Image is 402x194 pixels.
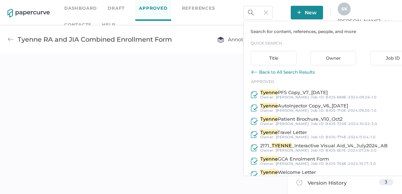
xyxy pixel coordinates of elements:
span: Annotations [217,36,259,43]
a: Contacts [64,21,91,29]
span: GCA Enrolment Form [278,156,329,162]
span: [PERSON_NAME] [276,95,309,100]
div: Job ID : [311,175,375,179]
span: [PERSON_NAME] [338,18,389,24]
input: Search Workspace [243,6,273,19]
div: Job ID : [311,135,375,139]
img: back-arrow-grey.72011ae3.svg [8,36,14,43]
img: approved-icon.9c241b8e.svg [251,105,258,111]
div: help [102,21,115,29]
button: Annotations [210,33,266,46]
img: back-arrow-icon.614e4e2d.svg [251,69,257,75]
div: Owner: [260,148,309,153]
img: cross-light-grey.10ea7ca4.svg [264,10,268,15]
div: Owner: [260,122,309,126]
span: 3 [385,179,387,185]
span: S K [341,6,347,11]
span: Tyenne [260,89,278,95]
a: Draft [108,4,125,12]
a: Version History3 [296,179,393,189]
img: approved-icon.9c241b8e.svg [251,131,258,138]
div: Owner: [260,95,309,100]
div: Back to All Search Results [259,69,315,75]
span: Version History [308,179,347,189]
img: approved-icon.9c241b8e.svg [251,171,258,178]
a: References [182,4,215,12]
img: approved-icon.9c241b8e.svg [251,144,258,151]
span: AutoInjector Copy_V6_[DATE] [278,103,348,108]
div: Owner [310,51,356,65]
span: BIOS-774E-2024.11.04-1.0 [326,135,375,139]
span: BIOS-809E-2024.11.29-1.0 [326,175,375,179]
span: PFS Copy_V7_[DATE] [278,89,328,95]
img: plus-white.e19ec114.svg [297,10,301,14]
div: Job ID : [311,95,377,100]
span: Tyenne [260,116,278,122]
span: [PERSON_NAME] [276,135,309,139]
span: BIOS-710E-2024.09.30-1.0 [326,108,377,113]
div: Owner: [260,175,309,179]
span: Tyenne [260,156,278,162]
span: Tyenne [260,169,278,175]
span: Welcome Letter [278,169,316,175]
span: _Interactive Visual Aid_V4_July2024_AB [292,143,388,148]
div: Job ID : [311,108,377,113]
span: Patient Brochure_V10_Oct2 [278,116,342,122]
img: versions-icon.ee5af6b0.svg [296,180,302,187]
span: BIOS-698E-2024.09.26-1.0 [326,95,377,100]
span: BIOS-720E-2024.10.02-3.0 [326,121,377,126]
img: search.bf03fe8b.svg [248,10,254,15]
span: [PERSON_NAME] [276,148,309,153]
div: Job ID : [311,162,376,166]
span: BIOS-746E-2024.10.17-3.0 [326,161,376,166]
span: Travel Letter [277,129,307,135]
img: approved-icon.9c241b8e.svg [251,118,258,125]
img: annotation-layers.cc6d0e6b.svg [217,36,224,43]
span: [PERSON_NAME] [276,121,309,126]
span: Tyenne [260,129,277,135]
img: papercurve-logo-colour.7244d18c.svg [8,9,50,18]
i: arrow_right [384,18,389,23]
a: Dashboard [64,4,97,12]
span: [PERSON_NAME] [276,175,309,179]
span: New [297,6,317,19]
div: Owner: [260,162,309,166]
span: Tyenne [260,103,278,108]
div: Title [251,51,296,65]
div: Owner: [260,108,309,113]
span: [PERSON_NAME] [276,161,309,166]
img: approved-icon.9c241b8e.svg [251,158,258,165]
div: Tyenne RA and JIA Combined Enrollment Form [18,33,172,46]
div: Owner: [260,135,309,139]
span: TYENNE [272,143,292,148]
div: Job ID : [311,148,377,153]
span: BIOS-601E-2024.07.26-2.0 [326,148,377,153]
span: [PERSON_NAME] [276,108,309,113]
span: 2171_ [260,143,272,148]
button: New [291,6,323,19]
div: Job ID : [311,122,377,126]
img: approved-icon.9c241b8e.svg [251,91,258,98]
